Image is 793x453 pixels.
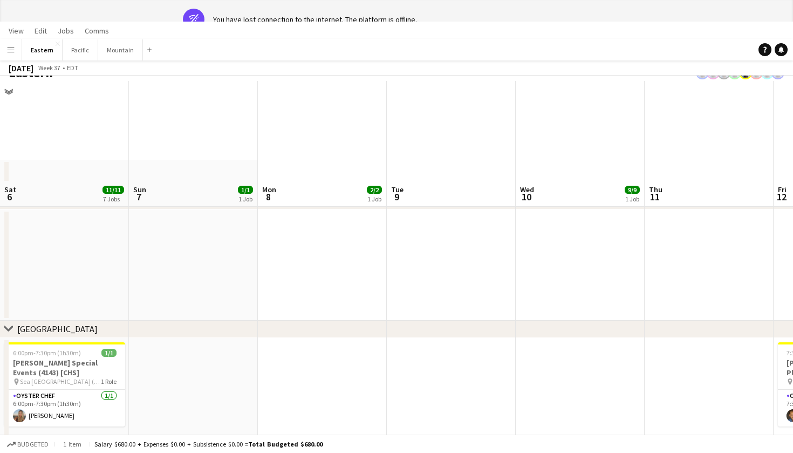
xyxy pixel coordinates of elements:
a: Jobs [53,24,78,38]
app-job-card: 6:00pm-7:30pm (1h30m)1/1[PERSON_NAME] Special Events (4143) [CHS] Sea [GEOGRAPHIC_DATA] ([GEOGRAP... [4,342,125,427]
span: Jobs [58,26,74,36]
span: 9/9 [625,186,640,194]
span: 9 [389,191,404,203]
button: Budgeted [5,438,50,450]
div: You have lost connection to the internet. The platform is offline. [213,15,417,24]
div: [GEOGRAPHIC_DATA] [17,323,98,334]
a: Comms [80,24,113,38]
button: Mountain [98,39,143,60]
a: Edit [30,24,51,38]
span: 6:00pm-7:30pm (1h30m) [13,349,81,357]
span: 11 [647,191,662,203]
span: Comms [85,26,109,36]
span: Mon [262,185,276,194]
div: 7 Jobs [103,195,124,203]
span: Sea [GEOGRAPHIC_DATA] ([GEOGRAPHIC_DATA], [GEOGRAPHIC_DATA]) [20,377,101,386]
span: 12 [776,191,787,203]
span: Sun [133,185,146,194]
span: 2/2 [367,186,382,194]
div: [DATE] [9,63,33,73]
button: Eastern [22,39,63,60]
span: Sat [4,185,16,194]
span: 6 [3,191,16,203]
div: Salary $680.00 + Expenses $0.00 + Subsistence $0.00 = [94,440,323,448]
h3: [PERSON_NAME] Special Events (4143) [CHS] [4,358,125,377]
div: EDT [67,64,78,72]
span: 1/1 [101,349,117,357]
div: 1 Job [625,195,639,203]
span: Wed [520,185,534,194]
app-card-role: Oyster Chef1/16:00pm-7:30pm (1h30m)[PERSON_NAME] [4,390,125,427]
span: 1 item [59,440,85,448]
span: 11/11 [102,186,124,194]
span: Edit [35,26,47,36]
span: Tue [391,185,404,194]
span: View [9,26,24,36]
span: Week 37 [36,64,63,72]
span: 8 [261,191,276,203]
span: Fri [778,185,787,194]
span: Thu [649,185,662,194]
span: 10 [518,191,534,203]
div: 1 Job [238,195,252,203]
span: 1 Role [101,377,117,386]
span: 7 [132,191,146,203]
button: Pacific [63,39,98,60]
a: View [4,24,28,38]
span: Budgeted [17,441,49,448]
div: 1 Job [367,195,381,203]
span: Total Budgeted $680.00 [248,440,323,448]
span: 1/1 [238,186,253,194]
